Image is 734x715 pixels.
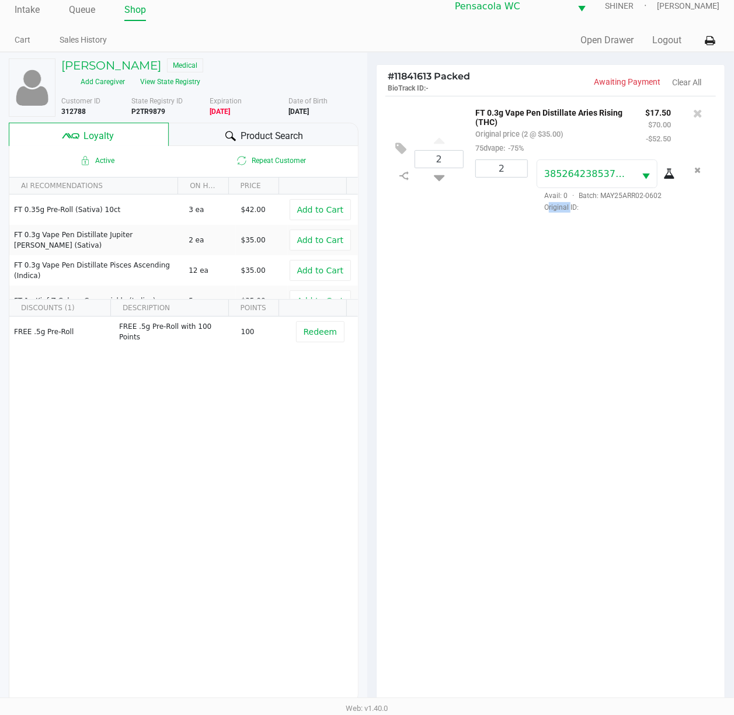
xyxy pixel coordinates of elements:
[9,317,114,347] td: FREE .5g Pre-Roll
[648,120,671,129] small: $70.00
[183,286,235,316] td: 5 ea
[60,33,107,47] a: Sales History
[505,144,524,152] span: -75%
[9,178,358,299] div: Data table
[388,84,426,92] span: BioTrack ID:
[9,154,183,168] span: Active
[652,33,681,47] button: Logout
[15,2,40,18] a: Intake
[131,107,165,116] b: P2TR9879
[388,71,471,82] span: 11841613 Packed
[183,225,235,255] td: 2 ea
[78,154,92,168] inline-svg: Active loyalty member
[9,286,183,316] td: FT 1g Kief Z Cake x Creamsickle (Indica)
[537,202,671,213] span: Original ID:
[475,130,563,138] small: Original price (2 @ $35.00)
[346,704,388,713] span: Web: v1.40.0
[228,178,279,195] th: PRICE
[9,195,183,225] td: FT 0.35g Pre-Roll (Sativa) 10ct
[290,230,352,251] button: Add to Cart
[228,300,279,317] th: POINTS
[69,2,95,18] a: Queue
[9,225,183,255] td: FT 0.3g Vape Pen Distillate Jupiter [PERSON_NAME] (Sativa)
[241,206,266,214] span: $42.00
[178,178,228,195] th: ON HAND
[297,266,344,275] span: Add to Cart
[241,236,266,244] span: $35.00
[297,235,344,245] span: Add to Cart
[544,168,639,179] span: 3852642385375630
[9,255,183,286] td: FT 0.3g Vape Pen Distillate Pisces Ascending (Indica)
[388,71,395,82] span: #
[297,296,344,306] span: Add to Cart
[183,255,235,286] td: 12 ea
[235,154,249,168] inline-svg: Is repeat customer
[61,97,100,105] span: Customer ID
[236,317,288,347] td: 100
[167,58,203,72] span: Medical
[394,168,415,183] inline-svg: Split item qty to new line
[551,76,660,88] p: Awaiting Payment
[210,107,230,116] b: Medical card expired
[290,290,352,311] button: Add to Cart
[568,192,579,200] span: ·
[9,300,110,317] th: DISCOUNTS (1)
[61,58,161,72] h5: [PERSON_NAME]
[133,72,201,91] button: View State Registry
[290,260,352,281] button: Add to Cart
[537,192,662,200] span: Avail: 0 Batch: MAY25ARR02-0602
[290,199,352,220] button: Add to Cart
[61,107,86,116] b: 312788
[297,205,344,214] span: Add to Cart
[183,195,235,225] td: 3 ea
[73,72,133,91] button: Add Caregiver
[110,300,228,317] th: DESCRIPTION
[296,321,345,342] button: Redeem
[84,129,114,143] span: Loyalty
[288,97,328,105] span: Date of Birth
[646,134,671,143] small: -$52.50
[475,144,524,152] small: 75dvape:
[114,317,236,347] td: FREE .5g Pre-Roll with 100 Points
[9,300,358,492] div: Data table
[645,105,671,117] p: $17.50
[241,266,266,275] span: $35.00
[288,107,309,116] b: [DATE]
[426,84,429,92] span: -
[241,129,304,143] span: Product Search
[124,2,146,18] a: Shop
[210,97,242,105] span: Expiration
[183,154,357,168] span: Repeat Customer
[690,159,706,181] button: Remove the package from the orderLine
[241,297,266,305] span: $35.00
[475,105,628,127] p: FT 0.3g Vape Pen Distillate Aries Rising (THC)
[580,33,634,47] button: Open Drawer
[9,178,178,195] th: AI RECOMMENDATIONS
[15,33,30,47] a: Cart
[635,160,657,188] button: Select
[304,327,337,336] span: Redeem
[131,97,183,105] span: State Registry ID
[672,77,701,89] button: Clear All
